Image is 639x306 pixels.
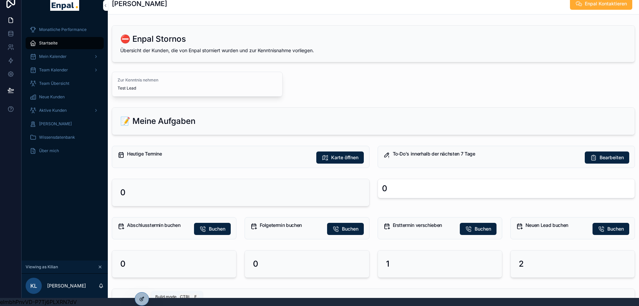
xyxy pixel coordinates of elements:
a: Über mich [26,145,104,157]
h2: 0 [253,259,258,269]
a: Zur Kenntnis nehmenTest Lead [112,72,283,97]
span: Build mode [155,294,177,300]
span: Bearbeiten [600,154,624,161]
h2: 📝 Meine Aufgaben [120,116,195,127]
button: Buchen [593,223,629,235]
a: Wissensdatenbank [26,131,104,143]
span: Über mich [39,148,59,154]
span: E [193,294,198,300]
button: Buchen [460,223,497,235]
a: Monatliche Performance [26,24,104,36]
h2: ⛔ Enpal Stornos [120,34,186,44]
h2: 0 [120,187,126,198]
span: KL [30,282,37,290]
div: scrollable content [22,19,108,166]
a: Neue Kunden [26,91,104,103]
span: Ctrl [179,294,191,300]
span: [PERSON_NAME] [39,121,72,127]
p: [PERSON_NAME] [47,282,86,289]
a: Aktive Kunden [26,104,104,116]
span: Neue Kunden [39,94,65,100]
span: Aktive Kunden [39,108,67,113]
span: Wissensdatenbank [39,135,75,140]
a: Startseite [26,37,104,49]
span: Buchen [607,226,624,232]
h5: Ersttermin verschieben [393,223,454,228]
a: Team Übersicht [26,77,104,90]
h5: To-Do's innerhalb der nächsten 7 Tage [393,151,580,156]
a: [PERSON_NAME] [26,118,104,130]
a: Mein Kalender [26,50,104,63]
h5: Neuen Lead buchen [525,223,587,228]
button: Buchen [327,223,364,235]
button: Buchen [194,223,231,235]
span: Enpal Kontaktieren [585,0,627,7]
div: 0 [382,183,387,194]
span: Mein Kalender [39,54,67,59]
h5: Folgetermin buchen [260,223,321,228]
span: Startseite [39,40,58,46]
button: Bearbeiten [585,151,629,164]
h5: Heutige Termine [127,151,311,156]
span: Übersicht der Kunden, die von Enpal storniert wurden und zur Kenntnisnahme vorliegen. [120,47,314,53]
a: Team Kalender [26,64,104,76]
span: Team Kalender [39,67,68,73]
span: Karte öffnen [331,154,358,161]
span: Test Lead [118,86,277,91]
span: Buchen [475,226,491,232]
button: Karte öffnen [316,151,364,164]
h2: 1 [386,259,389,269]
span: Buchen [209,226,225,232]
span: Viewing as Kilian [26,264,58,270]
span: Monatliche Performance [39,27,87,32]
h2: 2 [519,259,524,269]
h2: 0 [120,259,126,269]
span: Buchen [342,226,358,232]
span: Team Übersicht [39,81,69,86]
span: Zur Kenntnis nehmen [118,77,277,83]
h5: Abschlusstermin buchen [127,223,189,228]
